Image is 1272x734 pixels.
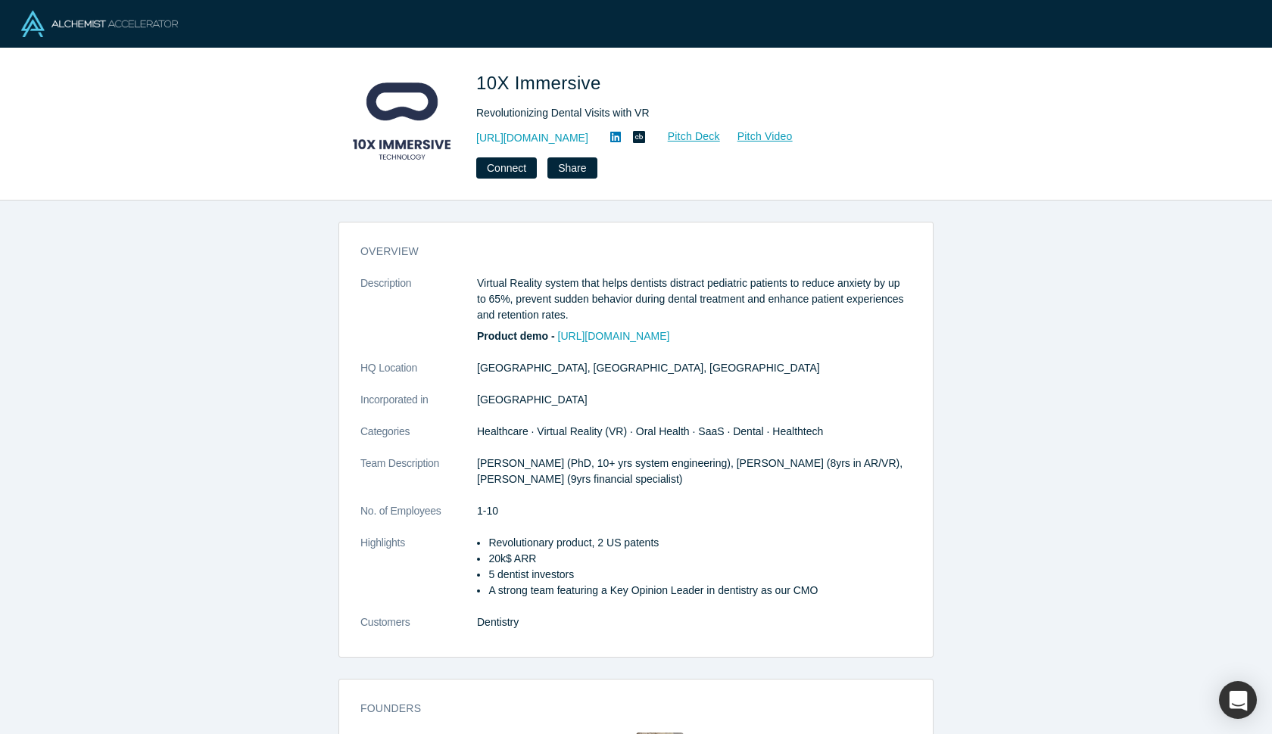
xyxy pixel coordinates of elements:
dt: No. of Employees [360,503,477,535]
img: 10X Immersive's Logo [349,70,455,176]
dt: Highlights [360,535,477,614]
li: A strong team featuring a Key Opinion Leader in dentistry as our CMO [488,583,912,599]
h3: overview [360,244,890,260]
span: Healthcare · Virtual Reality (VR) · Oral Health · SaaS · Dental · Healthtech [477,425,823,437]
strong: Product demo - [477,330,555,342]
dt: Categories [360,424,477,456]
span: 10X Immersive [476,73,606,93]
h3: Founders [360,701,890,717]
dd: 1-10 [477,503,912,519]
dd: Dentistry [477,614,912,630]
button: Share [547,157,597,179]
p: [PERSON_NAME] (PhD, 10+ yrs system engineering), [PERSON_NAME] (8yrs in AR/VR), [PERSON_NAME] (9y... [477,456,912,487]
div: Revolutionizing Dental Visits with VR [476,105,900,121]
img: Alchemist Logo [21,11,178,37]
button: Connect [476,157,537,179]
li: 20k$ ARR [488,551,912,567]
dt: HQ Location [360,360,477,392]
li: Revolutionary product, 2 US patents [488,535,912,551]
dt: Customers [360,614,477,646]
dd: [GEOGRAPHIC_DATA] [477,392,912,408]
dt: Incorporated in [360,392,477,424]
a: [URL][DOMAIN_NAME] [476,130,588,146]
a: Pitch Video [721,128,793,145]
a: Pitch Deck [651,128,721,145]
li: 5 dentist investors [488,567,912,583]
a: [URL][DOMAIN_NAME] [558,330,670,342]
dt: Team Description [360,456,477,503]
p: Virtual Reality system that helps dentists distract pediatric patients to reduce anxiety by up to... [477,275,912,323]
dt: Description [360,275,477,360]
dd: [GEOGRAPHIC_DATA], [GEOGRAPHIC_DATA], [GEOGRAPHIC_DATA] [477,360,912,376]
